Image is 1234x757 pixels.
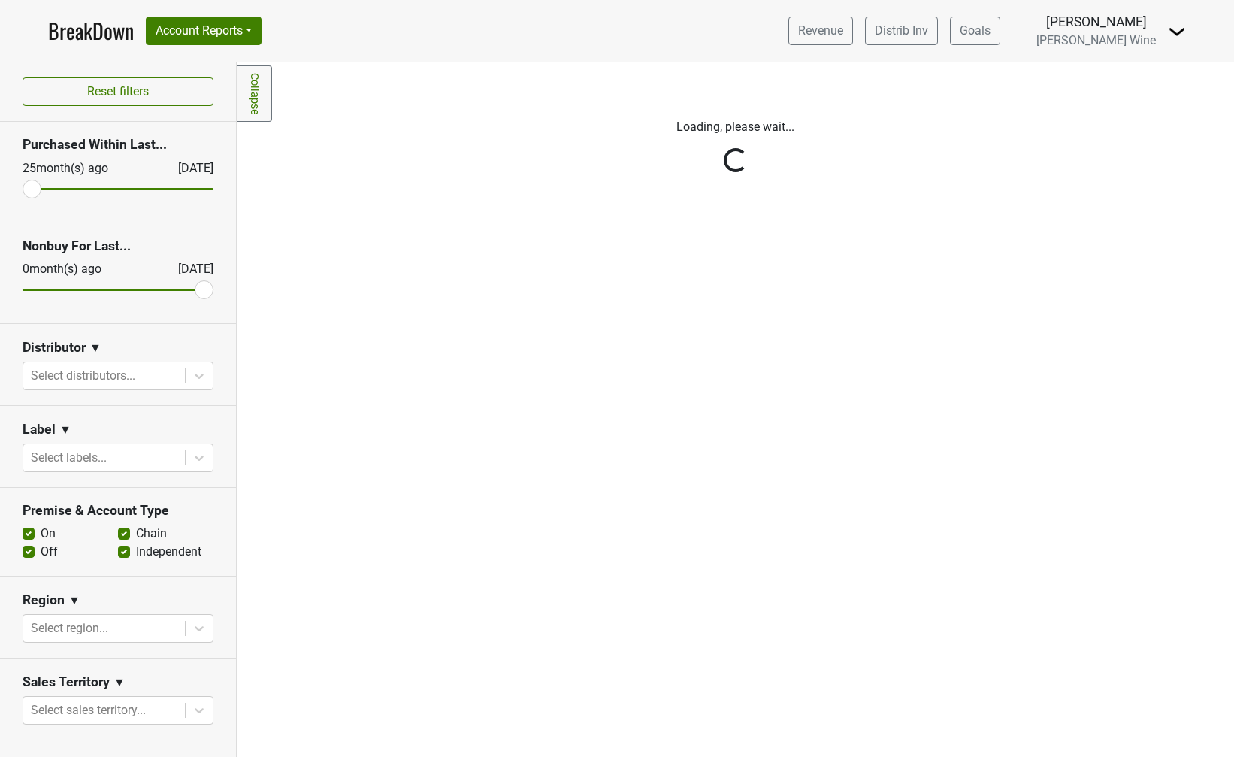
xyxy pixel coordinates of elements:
a: BreakDown [48,15,134,47]
button: Account Reports [146,17,262,45]
span: [PERSON_NAME] Wine [1036,33,1156,47]
a: Revenue [788,17,853,45]
a: Distrib Inv [865,17,938,45]
a: Collapse [237,65,272,122]
a: Goals [950,17,1000,45]
p: Loading, please wait... [319,118,1153,136]
img: Dropdown Menu [1168,23,1186,41]
div: [PERSON_NAME] [1036,12,1156,32]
